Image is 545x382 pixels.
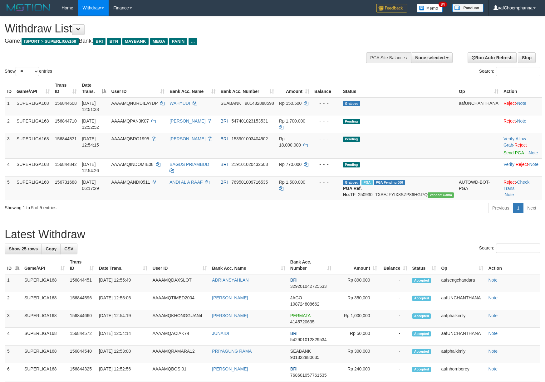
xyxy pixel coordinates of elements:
th: Balance: activate to sort column ascending [380,256,410,274]
span: Accepted [412,313,431,319]
h4: Game: Bank: [5,38,357,44]
td: 3 [5,133,14,158]
td: 3 [5,310,22,328]
h1: Withdraw List [5,22,357,35]
a: Note [488,349,498,354]
td: Rp 50,000 [334,328,380,346]
td: 156844451 [67,274,96,292]
th: Amount: activate to sort column ascending [334,256,380,274]
td: Rp 240,000 [334,363,380,381]
span: Copy 153901003404502 to clipboard [232,136,268,141]
th: Bank Acc. Number: activate to sort column ascending [288,256,334,274]
td: AAAAMQDAXSLOT [150,274,209,292]
span: AAAAMQNURDILAYDP [111,101,158,106]
td: [DATE] 12:54:14 [96,328,150,346]
span: AAAAMQBRO1995 [111,136,149,141]
span: 156844710 [55,118,77,123]
a: Verify [503,162,514,167]
div: - - - [314,136,338,142]
th: Status [341,80,456,97]
div: Showing 1 to 5 of 5 entries [5,202,223,211]
th: Date Trans.: activate to sort column descending [79,80,109,97]
span: 156844608 [55,101,77,106]
span: Rp 770.000 [279,162,302,167]
td: 2 [5,115,14,133]
td: 6 [5,363,22,381]
span: Accepted [412,367,431,372]
a: Note [488,331,498,336]
td: AAAAMQACIAK74 [150,328,209,346]
th: Bank Acc. Name: activate to sort column ascending [167,80,218,97]
h1: Latest Withdraw [5,228,540,241]
td: SUPERLIGA168 [22,363,67,381]
img: Button%20Memo.svg [417,4,443,12]
th: Op: activate to sort column ascending [456,80,501,97]
span: [DATE] 12:54:26 [82,162,99,173]
td: 2 [5,292,22,310]
button: None selected [411,52,453,63]
a: Previous [488,203,513,213]
th: Game/API: activate to sort column ascending [22,256,67,274]
td: 156844660 [67,310,96,328]
span: BRI [93,38,105,45]
td: aafUNCHANTHANA [439,292,486,310]
span: Rp 1.500.000 [279,180,305,185]
span: Copy [46,246,56,251]
span: 156844831 [55,136,77,141]
td: 5 [5,346,22,363]
td: Rp 890,000 [334,274,380,292]
td: SUPERLIGA168 [14,158,52,176]
td: [DATE] 12:54:19 [96,310,150,328]
th: ID: activate to sort column descending [5,256,22,274]
td: AAAAMQRAMARA12 [150,346,209,363]
span: Rp 1.700.000 [279,118,305,123]
span: Grabbed [343,101,361,106]
a: [PERSON_NAME] [169,136,205,141]
a: Reject [503,180,516,185]
a: Show 25 rows [5,244,42,254]
td: Rp 1,000,000 [334,310,380,328]
span: PGA Pending [374,180,405,185]
span: CSV [64,246,73,251]
span: Grabbed [343,180,361,185]
div: - - - [314,161,338,167]
label: Show entries [5,67,52,76]
a: [PERSON_NAME] [212,366,248,371]
span: ... [189,38,197,45]
td: 4 [5,328,22,346]
a: CSV [60,244,77,254]
th: ID [5,80,14,97]
td: [DATE] 12:52:56 [96,363,150,381]
td: [DATE] 12:55:49 [96,274,150,292]
a: JUNAIDI [212,331,229,336]
td: · · [501,133,542,158]
td: - [380,328,410,346]
span: PERMATA [290,313,311,318]
span: 34 [439,2,447,7]
td: · · [501,176,542,200]
span: · [503,136,526,147]
span: Copy 329201042725533 to clipboard [290,284,327,289]
span: AAAAMQINDOMIE08 [111,162,153,167]
div: - - - [314,118,338,124]
span: [DATE] 12:54:15 [82,136,99,147]
span: JAGO [290,295,302,300]
td: aafphalkimly [439,346,486,363]
td: TF_250930_TXAEJFYIX8SZP86HGI7Q [341,176,456,200]
th: Trans ID: activate to sort column ascending [67,256,96,274]
img: panduan.png [452,4,484,12]
span: SEABANK [221,101,241,106]
span: 156844842 [55,162,77,167]
td: - [380,363,410,381]
div: PGA Site Balance / [366,52,411,63]
span: [DATE] 12:52:52 [82,118,99,130]
a: Verify [503,136,514,141]
td: 156844325 [67,363,96,381]
span: BRI [221,118,228,123]
a: Note [505,192,514,197]
span: 156731688 [55,180,77,185]
div: - - - [314,100,338,106]
a: Reject [503,101,516,106]
span: BRI [290,366,297,371]
td: · [501,97,542,115]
